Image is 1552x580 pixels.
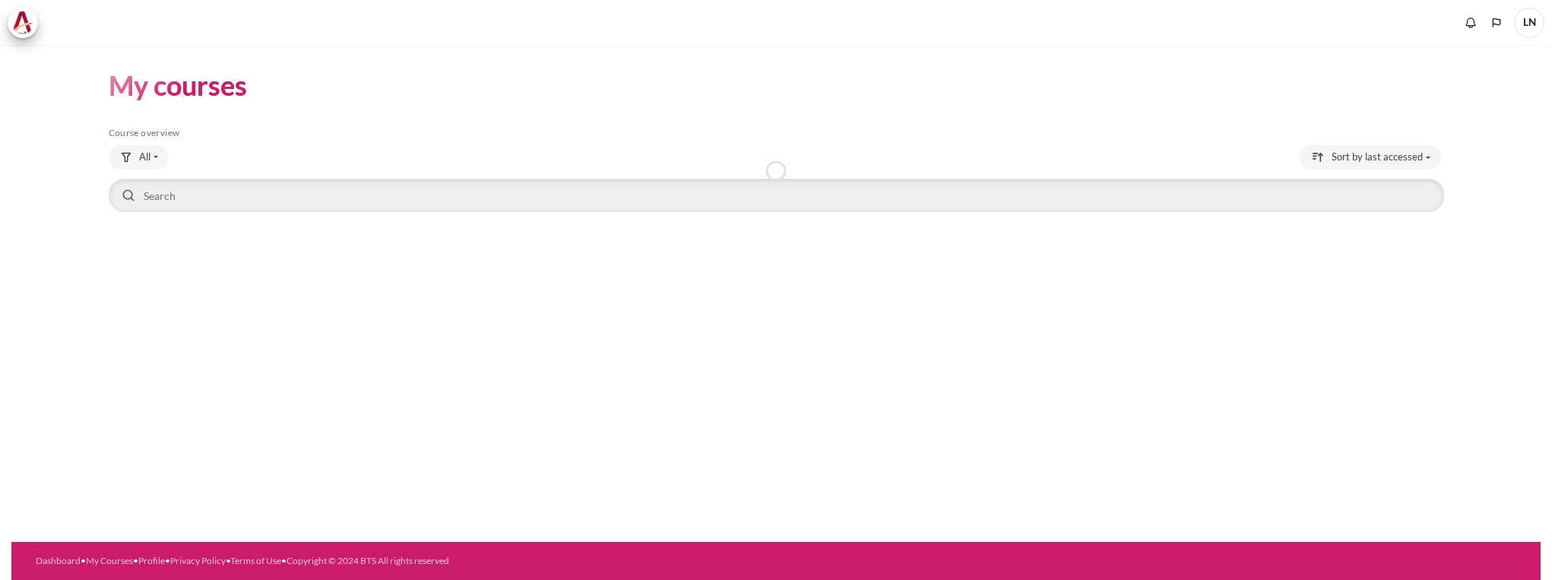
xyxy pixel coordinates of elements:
[1514,8,1544,38] a: User menu
[11,45,1541,238] section: Content
[109,127,1444,139] h5: Course overview
[109,179,1444,212] input: Search
[36,555,81,566] a: Dashboard
[138,555,165,566] a: Profile
[86,555,133,566] a: My Courses
[1459,11,1482,34] div: Show notification window with no new notifications
[12,11,33,34] img: Architeck
[170,555,226,566] a: Privacy Policy
[36,554,869,568] div: • • • • •
[109,145,169,170] button: Grouping drop-down menu
[139,150,150,165] span: All
[287,555,449,566] a: Copyright © 2024 BTS All rights reserved
[1485,11,1508,34] button: Languages
[1514,8,1544,38] span: LN
[109,145,1444,215] div: Course overview controls
[8,8,46,38] a: Architeck Architeck
[1300,145,1441,170] button: Sorting drop-down menu
[109,68,247,103] h1: My courses
[1332,150,1423,165] span: Sort by last accessed
[230,555,281,566] a: Terms of Use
